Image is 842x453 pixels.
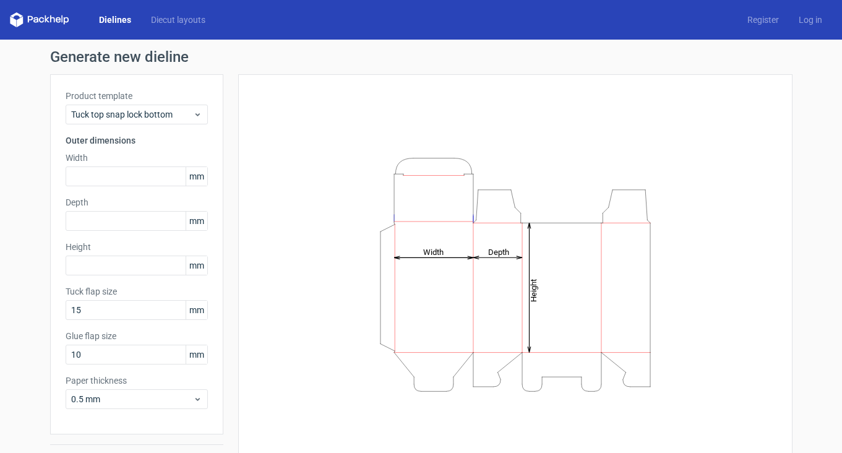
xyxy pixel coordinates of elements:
tspan: Depth [488,247,509,256]
span: Tuck top snap lock bottom [71,108,193,121]
label: Glue flap size [66,330,208,342]
span: mm [186,345,207,364]
label: Depth [66,196,208,209]
span: mm [186,212,207,230]
a: Dielines [89,14,141,26]
a: Log in [789,14,832,26]
tspan: Height [529,278,538,301]
label: Tuck flap size [66,285,208,298]
span: mm [186,301,207,319]
tspan: Width [423,247,443,256]
a: Register [737,14,789,26]
h3: Outer dimensions [66,134,208,147]
a: Diecut layouts [141,14,215,26]
label: Width [66,152,208,164]
label: Paper thickness [66,374,208,387]
span: 0.5 mm [71,393,193,405]
h1: Generate new dieline [50,50,793,64]
span: mm [186,167,207,186]
span: mm [186,256,207,275]
label: Height [66,241,208,253]
label: Product template [66,90,208,102]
